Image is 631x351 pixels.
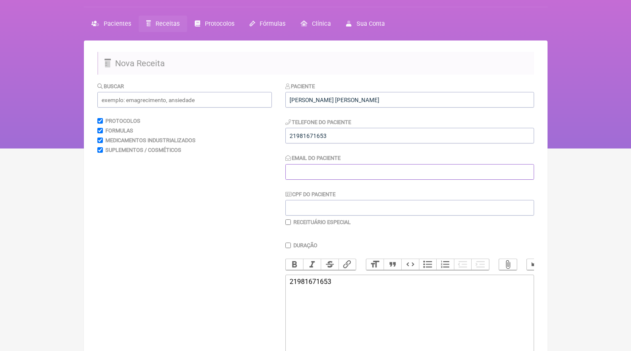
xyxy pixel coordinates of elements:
label: Formulas [105,127,133,134]
label: Suplementos / Cosméticos [105,147,181,153]
button: Attach Files [499,259,517,270]
button: Heading [366,259,384,270]
button: Link [338,259,356,270]
label: CPF do Paciente [285,191,336,197]
a: Sua Conta [338,16,392,32]
a: Receitas [139,16,187,32]
span: Sua Conta [357,20,385,27]
button: Quote [384,259,401,270]
a: Clínica [293,16,338,32]
input: exemplo: emagrecimento, ansiedade [97,92,272,108]
label: Email do Paciente [285,155,341,161]
button: Numbers [436,259,454,270]
label: Buscar [97,83,124,89]
button: Italic [303,259,321,270]
span: Pacientes [104,20,131,27]
div: 21981671653 [290,278,529,286]
label: Duração [293,242,317,248]
h2: Nova Receita [97,52,534,75]
button: Strikethrough [321,259,338,270]
span: Clínica [312,20,331,27]
button: Bold [286,259,303,270]
span: Protocolos [205,20,234,27]
label: Protocolos [105,118,140,124]
a: Fórmulas [242,16,293,32]
button: Code [401,259,419,270]
label: Telefone do Paciente [285,119,352,125]
label: Paciente [285,83,315,89]
button: Undo [527,259,545,270]
span: Receitas [156,20,180,27]
button: Decrease Level [454,259,472,270]
label: Medicamentos Industrializados [105,137,196,143]
span: Fórmulas [260,20,285,27]
label: Receituário Especial [293,219,351,225]
button: Increase Level [471,259,489,270]
a: Pacientes [84,16,139,32]
a: Protocolos [187,16,242,32]
button: Bullets [419,259,437,270]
